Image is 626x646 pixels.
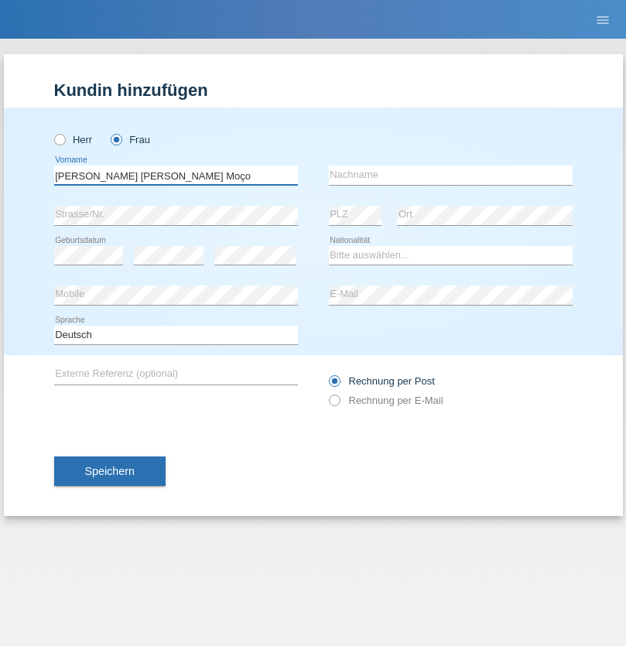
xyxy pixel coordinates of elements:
[54,134,64,144] input: Herr
[54,80,573,100] h1: Kundin hinzufügen
[54,134,93,145] label: Herr
[329,375,339,395] input: Rechnung per Post
[595,12,611,28] i: menu
[111,134,150,145] label: Frau
[54,456,166,486] button: Speichern
[85,465,135,477] span: Speichern
[329,395,443,406] label: Rechnung per E-Mail
[587,15,618,24] a: menu
[329,395,339,414] input: Rechnung per E-Mail
[329,375,435,387] label: Rechnung per Post
[111,134,121,144] input: Frau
